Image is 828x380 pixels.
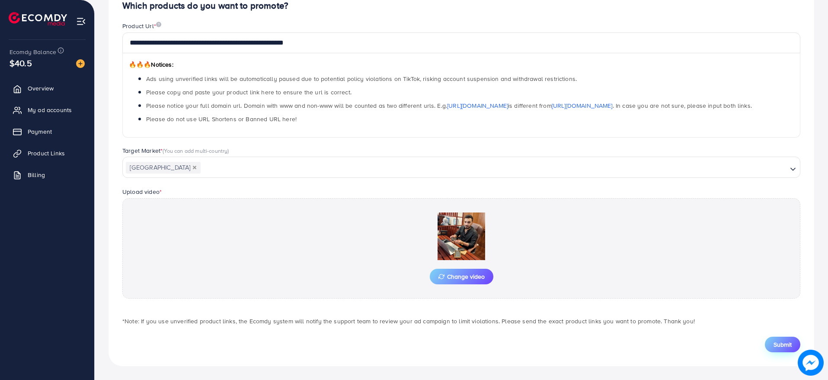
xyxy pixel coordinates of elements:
[126,162,201,174] span: [GEOGRAPHIC_DATA]
[28,84,54,93] span: Overview
[156,22,161,27] img: image
[28,127,52,136] span: Payment
[28,149,65,158] span: Product Links
[765,337,800,352] button: Submit
[28,106,72,114] span: My ad accounts
[6,166,88,184] a: Billing
[122,187,162,196] label: Upload video
[6,123,88,140] a: Payment
[430,269,493,284] button: Change video
[129,60,151,69] span: 🔥🔥🔥
[146,74,577,83] span: Ads using unverified links will be automatically paused due to potential policy violations on Tik...
[122,146,229,155] label: Target Market
[129,60,173,69] span: Notices:
[28,171,45,179] span: Billing
[122,316,800,326] p: *Note: If you use unverified product links, the Ecomdy system will notify the support team to rev...
[10,57,32,69] span: $40.5
[552,101,613,110] a: [URL][DOMAIN_NAME]
[418,213,505,260] img: Preview Image
[6,80,88,97] a: Overview
[122,157,800,177] div: Search for option
[447,101,508,110] a: [URL][DOMAIN_NAME]
[163,147,229,155] span: (You can add multi-country)
[122,22,161,30] label: Product Url
[10,48,56,56] span: Ecomdy Balance
[438,274,485,280] span: Change video
[76,16,86,26] img: menu
[122,0,800,11] h4: Which products do you want to promote?
[774,340,792,349] span: Submit
[76,59,85,68] img: image
[146,101,752,110] span: Please notice your full domain url. Domain with www and non-www will be counted as two different ...
[6,101,88,119] a: My ad accounts
[798,350,824,376] img: image
[6,145,88,162] a: Product Links
[146,115,297,123] span: Please do not use URL Shortens or Banned URL here!
[201,161,786,175] input: Search for option
[146,88,352,97] span: Please copy and paste your product link here to ensure the url is correct.
[9,12,67,26] img: logo
[192,165,197,170] button: Deselect Pakistan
